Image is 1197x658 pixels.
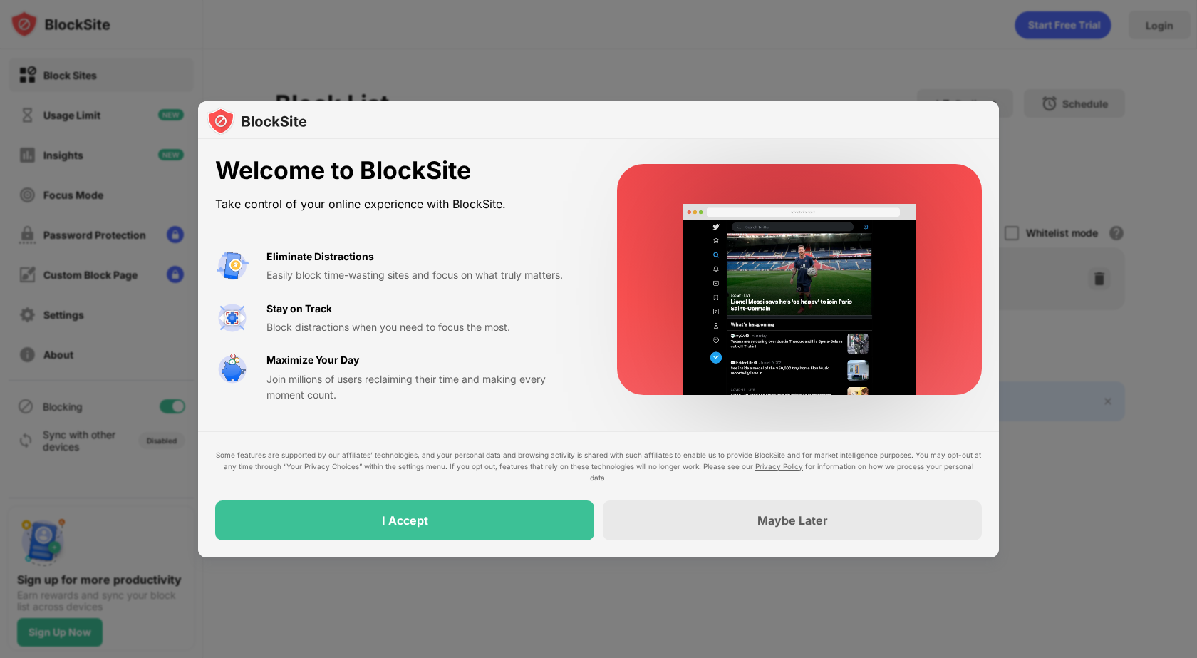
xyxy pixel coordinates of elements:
[382,513,428,528] div: I Accept
[215,249,249,283] img: value-avoid-distractions.svg
[207,107,307,135] img: logo-blocksite.svg
[215,156,583,185] div: Welcome to BlockSite
[266,319,583,335] div: Block distractions when you need to focus the most.
[215,301,249,335] img: value-focus.svg
[215,194,583,215] div: Take control of your online experience with BlockSite.
[266,352,359,368] div: Maximize Your Day
[755,462,803,471] a: Privacy Policy
[266,249,374,264] div: Eliminate Distractions
[266,267,583,283] div: Easily block time-wasting sites and focus on what truly matters.
[266,301,332,317] div: Stay on Track
[266,371,583,403] div: Join millions of users reclaiming their time and making every moment count.
[215,449,982,483] div: Some features are supported by our affiliates’ technologies, and your personal data and browsing ...
[757,513,828,528] div: Maybe Later
[215,352,249,386] img: value-safe-time.svg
